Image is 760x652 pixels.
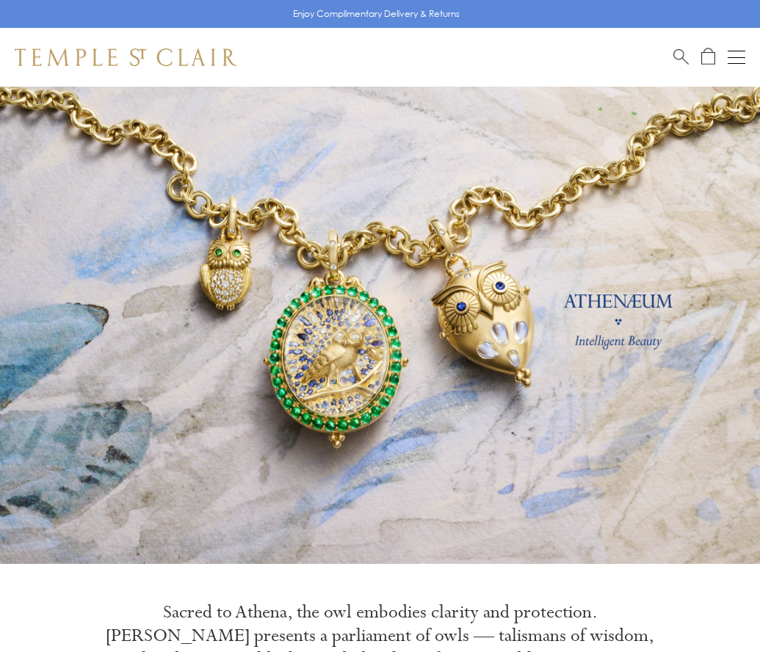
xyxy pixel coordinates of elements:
a: Open Shopping Bag [701,48,715,66]
button: Open navigation [728,48,745,66]
a: Search [673,48,689,66]
img: Temple St. Clair [15,48,236,66]
p: Enjoy Complimentary Delivery & Returns [293,7,460,21]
